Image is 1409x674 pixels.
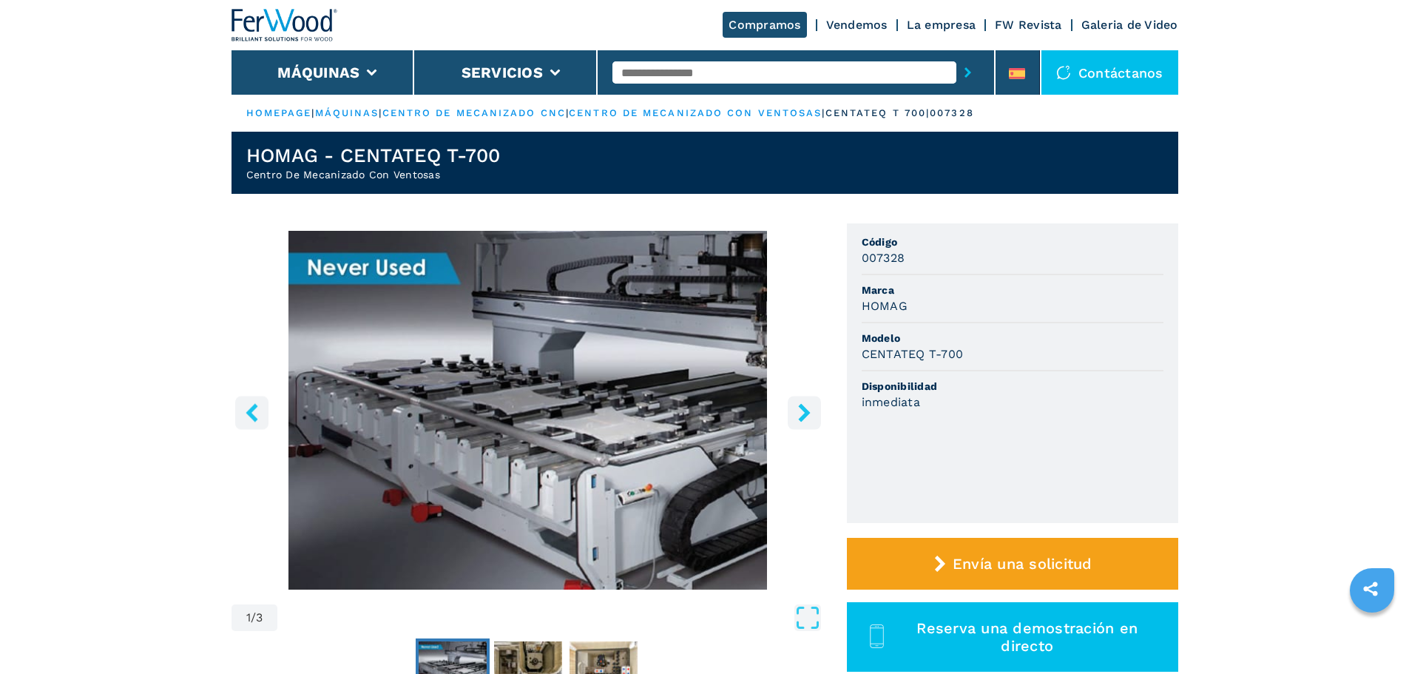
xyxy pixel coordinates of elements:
span: 3 [256,612,263,624]
a: HOMEPAGE [246,107,312,118]
p: centateq t 700 | [825,107,930,120]
span: | [822,107,825,118]
a: centro de mecanizado con ventosas [569,107,822,118]
a: Compramos [723,12,806,38]
button: left-button [235,396,268,429]
h3: CENTATEQ T-700 [862,346,964,363]
iframe: Chat [1346,607,1398,663]
span: Marca [862,283,1163,297]
span: Modelo [862,331,1163,346]
h1: HOMAG - CENTATEQ T-700 [246,144,501,167]
img: Ferwood [232,9,338,41]
a: FW Revista [995,18,1062,32]
button: Open Fullscreen [281,604,820,631]
span: | [566,107,569,118]
span: / [251,612,256,624]
div: Go to Slide 1 [232,231,825,590]
span: | [311,107,314,118]
button: Reserva una demostración en directo [847,602,1178,672]
p: 007328 [930,107,974,120]
img: Centro De Mecanizado Con Ventosas HOMAG CENTATEQ T-700 [232,231,825,590]
span: Código [862,235,1163,249]
img: Contáctanos [1056,65,1071,80]
span: Disponibilidad [862,379,1163,394]
span: 1 [246,612,251,624]
h3: HOMAG [862,297,908,314]
button: submit-button [956,55,979,90]
button: Envía una solicitud [847,538,1178,590]
a: sharethis [1352,570,1389,607]
a: Vendemos [826,18,888,32]
h3: inmediata [862,394,920,411]
a: centro de mecanizado cnc [382,107,566,118]
h2: Centro De Mecanizado Con Ventosas [246,167,501,182]
span: | [379,107,382,118]
a: La empresa [907,18,976,32]
button: right-button [788,396,821,429]
div: Contáctanos [1041,50,1178,95]
span: Envía una solicitud [953,555,1092,573]
button: Máquinas [277,64,359,81]
a: Galeria de Video [1081,18,1178,32]
h3: 007328 [862,249,905,266]
a: máquinas [315,107,379,118]
span: Reserva una demostración en directo [893,619,1160,655]
button: Servicios [462,64,543,81]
